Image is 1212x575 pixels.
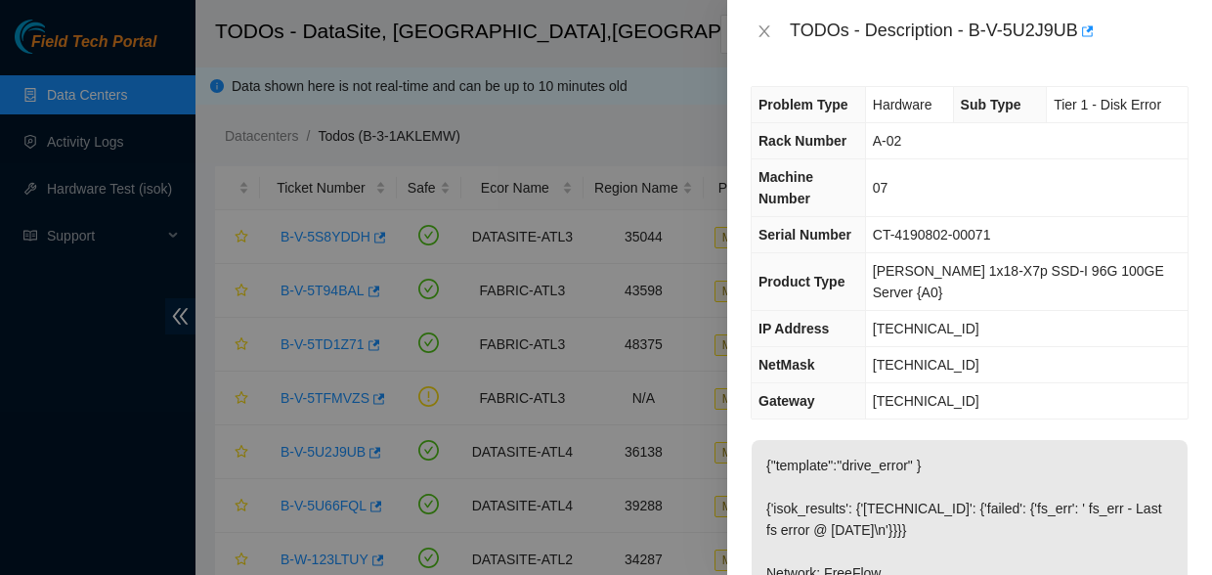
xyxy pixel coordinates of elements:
span: Machine Number [758,169,813,206]
span: Serial Number [758,227,851,243]
span: IP Address [758,321,829,336]
span: NetMask [758,357,815,373]
span: close [757,23,772,39]
span: [TECHNICAL_ID] [873,321,979,336]
div: TODOs - Description - B-V-5U2J9UB [790,16,1189,47]
span: CT-4190802-00071 [873,227,991,243]
span: Sub Type [961,97,1021,112]
span: Rack Number [758,133,846,149]
span: Hardware [873,97,932,112]
span: [TECHNICAL_ID] [873,393,979,409]
span: Tier 1 - Disk Error [1054,97,1161,112]
span: [PERSON_NAME] 1x18-X7p SSD-I 96G 100GE Server {A0} [873,263,1164,300]
button: Close [751,22,778,41]
span: 07 [873,180,888,196]
span: A-02 [873,133,902,149]
span: [TECHNICAL_ID] [873,357,979,373]
span: Problem Type [758,97,848,112]
span: Product Type [758,274,844,289]
span: Gateway [758,393,815,409]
